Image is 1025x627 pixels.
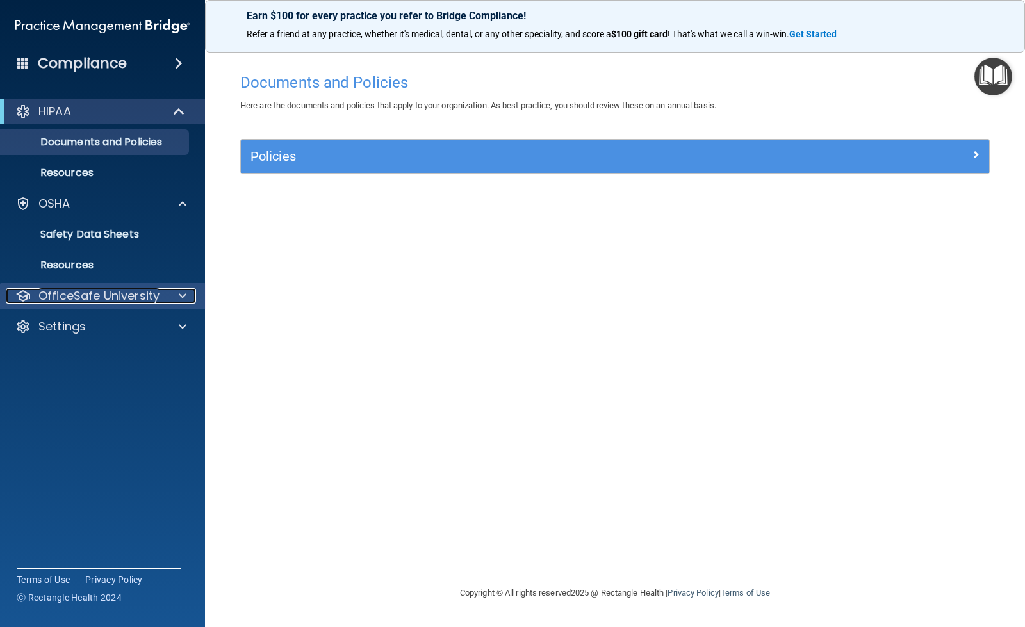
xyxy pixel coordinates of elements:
p: Earn $100 for every practice you refer to Bridge Compliance! [247,10,983,22]
a: OfficeSafe University [15,288,186,304]
p: Settings [38,319,86,334]
button: Open Resource Center [974,58,1012,95]
a: HIPAA [15,104,186,119]
img: PMB logo [15,13,190,39]
p: OfficeSafe University [38,288,160,304]
h4: Documents and Policies [240,74,990,91]
a: Privacy Policy [668,588,718,598]
p: Safety Data Sheets [8,228,183,241]
span: Here are the documents and policies that apply to your organization. As best practice, you should... [240,101,716,110]
a: Terms of Use [721,588,770,598]
a: Policies [250,146,980,167]
a: Privacy Policy [85,573,143,586]
span: ! That's what we call a win-win. [668,29,789,39]
span: Refer a friend at any practice, whether it's medical, dental, or any other speciality, and score a [247,29,611,39]
p: Documents and Policies [8,136,183,149]
p: OSHA [38,196,70,211]
p: Resources [8,167,183,179]
a: Get Started [789,29,839,39]
a: OSHA [15,196,186,211]
span: Ⓒ Rectangle Health 2024 [17,591,122,604]
a: Terms of Use [17,573,70,586]
a: Settings [15,319,186,334]
div: Copyright © All rights reserved 2025 @ Rectangle Health | | [381,573,849,614]
p: HIPAA [38,104,71,119]
p: Resources [8,259,183,272]
strong: $100 gift card [611,29,668,39]
h5: Policies [250,149,792,163]
strong: Get Started [789,29,837,39]
h4: Compliance [38,54,127,72]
